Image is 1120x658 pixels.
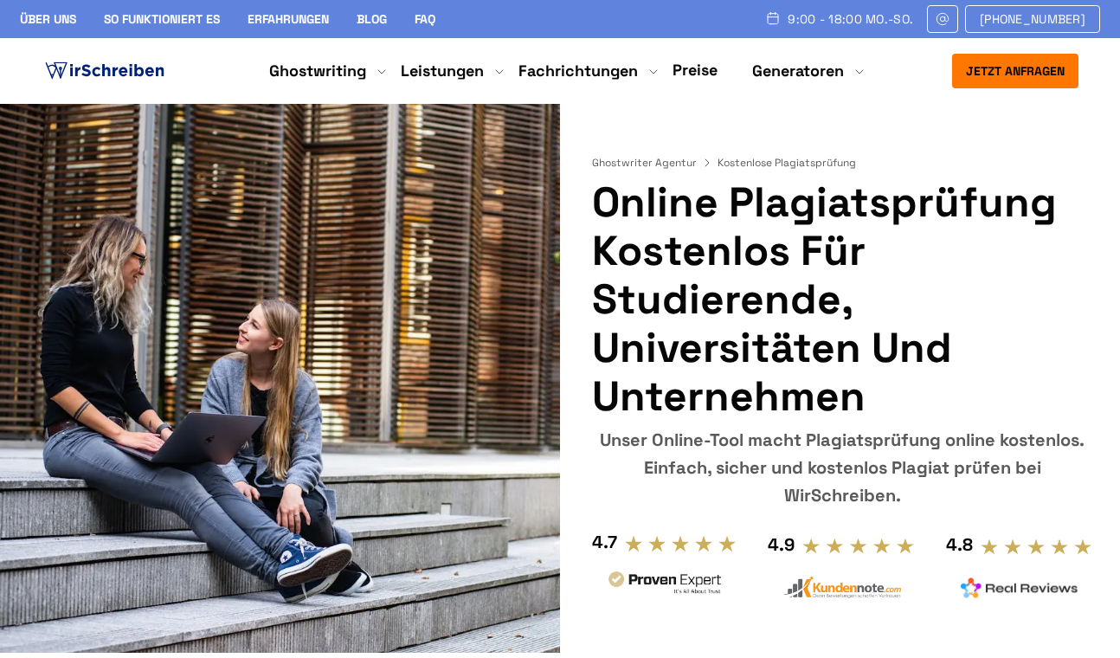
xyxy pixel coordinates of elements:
[592,528,617,556] div: 4.7
[401,61,484,81] a: Leistungen
[592,156,714,170] a: Ghostwriter Agentur
[946,531,973,558] div: 4.8
[801,537,915,556] img: stars
[624,534,737,553] img: stars
[104,11,220,27] a: So funktioniert es
[768,531,795,558] div: 4.9
[965,5,1100,33] a: [PHONE_NUMBER]
[752,61,844,81] a: Generatoren
[518,61,638,81] a: Fachrichtungen
[980,12,1085,26] span: [PHONE_NUMBER]
[952,54,1078,88] button: Jetzt anfragen
[592,426,1093,509] div: Unser Online-Tool macht Plagiatsprüfung online kostenlos. Einfach, sicher und kostenlos Plagiat p...
[673,60,718,80] a: Preise
[718,156,856,170] span: Kostenlose Plagiatsprüfung
[980,538,1093,557] img: stars
[248,11,329,27] a: Erfahrungen
[42,58,168,84] img: logo ghostwriter-österreich
[961,577,1078,598] img: realreviews
[765,11,781,25] img: Schedule
[20,11,76,27] a: Über uns
[415,11,435,27] a: FAQ
[592,178,1093,421] h1: Online Plagiatsprüfung kostenlos für Studierende, Universitäten und Unternehmen
[357,11,387,27] a: Blog
[269,61,366,81] a: Ghostwriting
[935,12,950,26] img: Email
[606,569,724,601] img: provenexpert
[788,12,913,26] span: 9:00 - 18:00 Mo.-So.
[783,576,901,599] img: kundennote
